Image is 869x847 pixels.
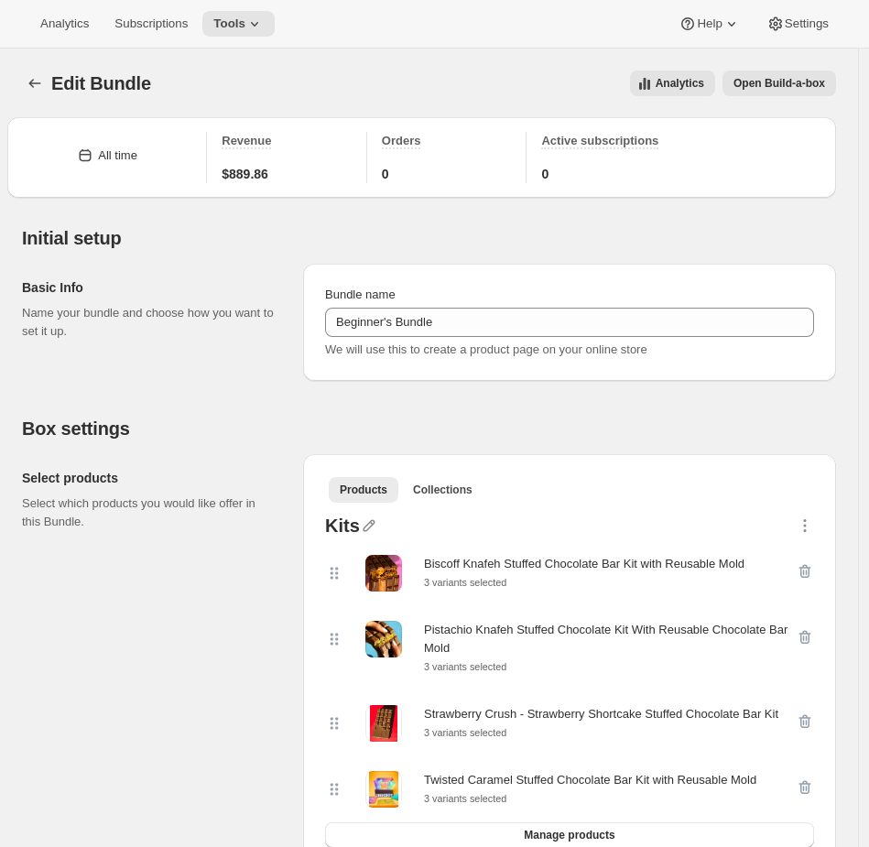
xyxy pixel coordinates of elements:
span: 0 [541,165,549,183]
button: Tools [202,11,275,37]
button: Help [668,11,751,37]
span: $889.86 [222,165,268,183]
span: 0 [382,165,389,183]
span: Manage products [524,828,614,842]
img: Pistachio Knafeh Stuffed Chocolate Kit With Reusable Chocolate Bar Mold [365,621,402,657]
div: Twisted Caramel Stuffed Chocolate Bar Kit with Reusable Mold [424,771,756,789]
div: All time [98,147,137,165]
button: View links to open the build-a-box on the online store [722,71,836,96]
small: 3 variants selected [424,661,506,672]
span: Edit Bundle [51,73,151,93]
img: Biscoff Knafeh Stuffed Chocolate Bar Kit with Reusable Mold [365,555,402,592]
h2: Box settings [22,418,836,440]
button: Settings [755,11,840,37]
span: Analytics [40,16,89,31]
small: 3 variants selected [424,793,506,804]
div: Biscoff Knafeh Stuffed Chocolate Bar Kit with Reusable Mold [424,555,744,573]
span: Subscriptions [114,16,188,31]
span: Help [697,16,722,31]
div: Kits [325,516,360,540]
div: Pistachio Knafeh Stuffed Chocolate Kit With Reusable Chocolate Bar Mold [424,621,796,657]
span: Settings [785,16,829,31]
small: 3 variants selected [424,727,506,738]
button: Bundles [22,71,48,96]
span: Bundle name [325,288,396,301]
span: Orders [382,134,421,147]
span: Open Build-a-box [733,76,825,91]
span: Tools [213,16,245,31]
span: Products [340,483,387,497]
span: We will use this to create a product page on your online store [325,342,647,356]
p: Name your bundle and choose how you want to set it up. [22,304,274,341]
button: View all analytics related to this specific bundles, within certain timeframes [630,71,715,96]
span: Revenue [222,134,271,147]
span: Collections [413,483,473,497]
input: ie. Smoothie box [325,308,814,337]
h2: Select products [22,469,274,487]
p: Select which products you would like offer in this Bundle. [22,494,274,531]
button: Subscriptions [103,11,199,37]
h2: Initial setup [22,227,836,249]
span: Analytics [656,76,704,91]
button: Analytics [29,11,100,37]
div: Strawberry Crush - Strawberry Shortcake Stuffed Chocolate Bar Kit [424,705,778,723]
h2: Basic Info [22,278,274,297]
small: 3 variants selected [424,577,506,588]
span: Active subscriptions [541,134,658,147]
